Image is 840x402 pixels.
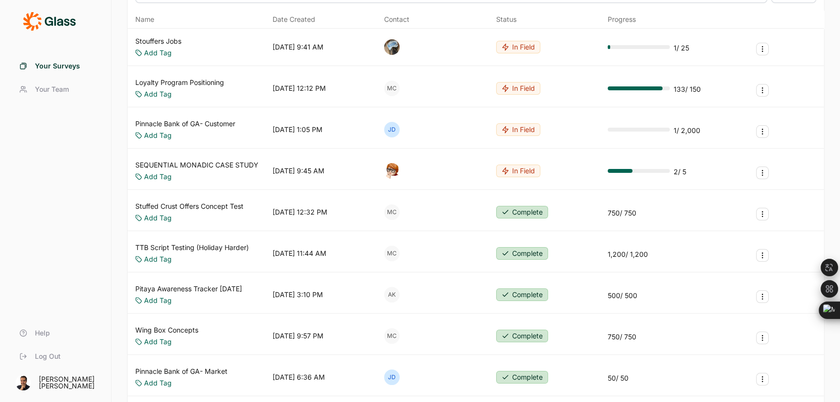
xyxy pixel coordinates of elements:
[674,167,686,177] div: 2 / 5
[135,325,198,335] a: Wing Box Concepts
[756,332,769,344] button: Survey Actions
[756,290,769,303] button: Survey Actions
[756,249,769,262] button: Survey Actions
[384,163,400,179] img: o7kyh2p2njg4amft5nuk.png
[144,89,172,99] a: Add Tag
[273,84,326,93] div: [DATE] 12:12 PM
[384,369,400,385] div: JD
[384,204,400,220] div: MC
[273,207,327,217] div: [DATE] 12:32 PM
[384,15,409,24] div: Contact
[756,125,769,138] button: Survey Actions
[135,36,181,46] a: Stouffers Jobs
[496,15,517,24] div: Status
[384,39,400,55] img: ocn8z7iqvmiiaveqkfqd.png
[384,287,400,302] div: AK
[384,122,400,137] div: JD
[496,82,540,95] button: In Field
[273,15,315,24] span: Date Created
[608,250,648,259] div: 1,200 / 1,200
[273,125,323,134] div: [DATE] 1:05 PM
[39,376,99,389] div: [PERSON_NAME] [PERSON_NAME]
[756,43,769,55] button: Survey Actions
[35,84,69,94] span: Your Team
[144,48,172,58] a: Add Tag
[144,172,172,182] a: Add Tag
[608,373,629,383] div: 50 / 50
[35,61,80,71] span: Your Surveys
[608,15,636,24] div: Progress
[135,119,235,129] a: Pinnacle Bank of GA- Customer
[608,208,636,218] div: 750 / 750
[608,332,636,342] div: 750 / 750
[35,352,61,361] span: Log Out
[135,160,258,170] a: SEQUENTIAL MONADIC CASE STUDY
[273,166,324,176] div: [DATE] 9:45 AM
[608,291,637,301] div: 500 / 500
[496,123,540,136] button: In Field
[674,126,700,135] div: 1 / 2,000
[135,78,224,87] a: Loyalty Program Positioning
[135,284,242,294] a: Pitaya Awareness Tracker [DATE]
[144,378,172,388] a: Add Tag
[273,42,323,52] div: [DATE] 9:41 AM
[135,15,154,24] span: Name
[273,331,323,341] div: [DATE] 9:57 PM
[674,43,689,53] div: 1 / 25
[273,372,325,382] div: [DATE] 6:36 AM
[135,201,243,211] a: Stuffed Crust Offers Concept Test
[144,337,172,347] a: Add Tag
[756,373,769,385] button: Survey Actions
[384,246,400,261] div: MC
[756,208,769,220] button: Survey Actions
[135,243,249,252] a: TTB Script Testing (Holiday Harder)
[273,290,323,300] div: [DATE] 3:10 PM
[496,206,548,218] button: Complete
[756,84,769,97] button: Survey Actions
[16,375,31,390] img: amg06m4ozjtcyqqhuw5b.png
[496,330,548,342] button: Complete
[273,249,326,258] div: [DATE] 11:44 AM
[144,296,172,305] a: Add Tag
[496,371,548,384] button: Complete
[135,367,227,376] a: Pinnacle Bank of GA- Market
[144,131,172,140] a: Add Tag
[384,328,400,344] div: MC
[496,165,540,177] button: In Field
[674,84,701,94] div: 133 / 150
[496,288,548,301] button: Complete
[496,41,540,53] button: In Field
[384,81,400,96] div: MC
[756,167,769,179] button: Survey Actions
[144,213,172,223] a: Add Tag
[35,328,50,338] span: Help
[144,254,172,264] a: Add Tag
[496,247,548,260] button: Complete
